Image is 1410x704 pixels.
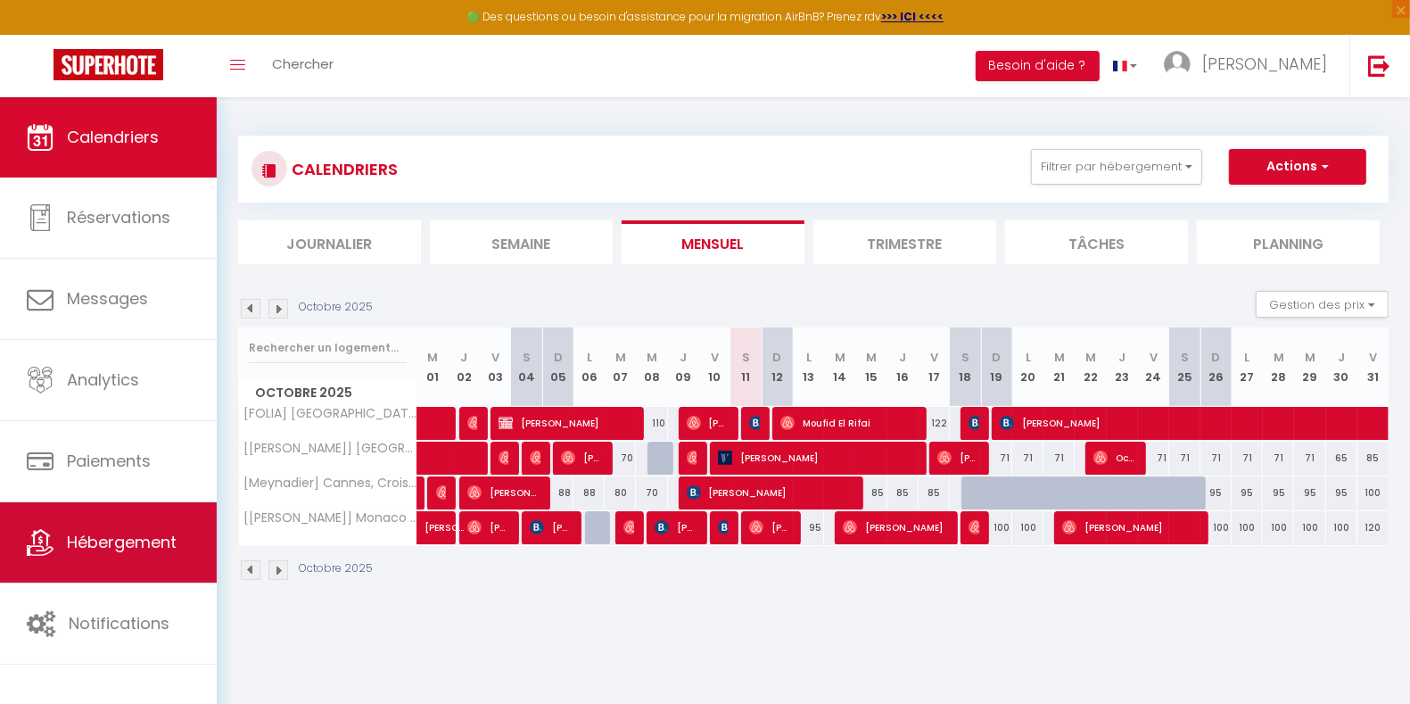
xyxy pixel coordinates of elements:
th: 30 [1326,327,1357,407]
button: Besoin d'aide ? [976,51,1100,81]
abbr: M [1305,349,1315,366]
div: 95 [1294,476,1325,509]
span: [PERSON_NAME] [467,406,478,440]
th: 05 [542,327,573,407]
div: 85 [1357,442,1389,475]
th: 06 [573,327,605,407]
div: 80 [605,476,636,509]
abbr: S [961,349,969,366]
div: 122 [919,407,950,440]
th: 25 [1169,327,1200,407]
span: Octobre 2025 [239,380,416,406]
span: [PERSON_NAME] [499,441,509,475]
th: 11 [730,327,762,407]
span: [[PERSON_NAME]] [GEOGRAPHIC_DATA], [GEOGRAPHIC_DATA] à 3 minutes - [GEOGRAPHIC_DATA][PERSON_NAME] [242,442,420,455]
th: 27 [1232,327,1263,407]
abbr: M [1085,349,1096,366]
span: [PERSON_NAME] [467,476,540,509]
span: Messages [67,287,148,310]
abbr: L [587,349,592,366]
abbr: M [647,349,657,366]
span: [PERSON_NAME] [749,406,760,440]
div: 100 [1294,511,1325,544]
div: 100 [1012,511,1043,544]
h3: CALENDRIERS [287,149,398,189]
span: Hébergement [67,531,177,553]
div: 100 [1357,476,1389,509]
img: Super Booking [54,49,163,80]
abbr: D [554,349,563,366]
span: [PERSON_NAME] [969,510,979,544]
div: 85 [887,476,919,509]
abbr: S [742,349,750,366]
span: Calendriers [67,126,159,148]
th: 14 [824,327,855,407]
span: [PERSON_NAME] [530,510,572,544]
li: Semaine [430,220,613,264]
abbr: L [1245,349,1250,366]
span: [PERSON_NAME] [561,441,603,475]
span: Labessca [PERSON_NAME] [687,441,697,475]
p: Octobre 2025 [299,299,373,316]
th: 04 [511,327,542,407]
span: Réservations [67,206,170,228]
abbr: M [1274,349,1284,366]
abbr: V [930,349,938,366]
th: 23 [1107,327,1138,407]
abbr: S [1181,349,1189,366]
abbr: V [711,349,719,366]
span: [PERSON_NAME] [969,406,979,440]
abbr: V [491,349,499,366]
div: 71 [1232,442,1263,475]
div: 100 [1232,511,1263,544]
div: 88 [573,476,605,509]
abbr: M [427,349,438,366]
th: 02 [449,327,480,407]
span: [PERSON_NAME] [718,441,916,475]
li: Mensuel [622,220,804,264]
span: [PERSON_NAME] [687,476,853,509]
abbr: D [993,349,1002,366]
div: 71 [1043,442,1075,475]
th: 21 [1043,327,1075,407]
span: [PERSON_NAME] [623,510,634,544]
a: >>> ICI <<<< [881,9,944,24]
th: 29 [1294,327,1325,407]
th: 03 [480,327,511,407]
div: 85 [855,476,886,509]
span: Paiements [67,450,151,472]
span: [PERSON_NAME] [749,510,791,544]
div: 70 [605,442,636,475]
li: Tâches [1005,220,1188,264]
span: [PERSON_NAME] [655,510,697,544]
th: 22 [1075,327,1106,407]
li: Trimestre [813,220,996,264]
div: 120 [1357,511,1389,544]
abbr: J [899,349,906,366]
div: 110 [636,407,667,440]
div: 95 [1326,476,1357,509]
div: 71 [1200,442,1232,475]
a: Chercher [259,35,347,97]
div: 85 [919,476,950,509]
input: Rechercher un logement... [249,332,407,364]
abbr: J [460,349,467,366]
th: 13 [793,327,824,407]
span: [PERSON_NAME] [530,441,540,475]
span: [PERSON_NAME] [425,501,466,535]
th: 18 [950,327,981,407]
img: logout [1368,54,1390,77]
abbr: V [1150,349,1158,366]
p: Octobre 2025 [299,560,373,577]
div: 71 [1138,442,1169,475]
span: Notifications [69,612,169,634]
th: 01 [417,327,449,407]
span: [PERSON_NAME] [1202,53,1327,75]
span: [PERSON_NAME] [937,441,979,475]
span: [PERSON_NAME] [843,510,947,544]
span: [[PERSON_NAME]] Monaco 300m, [PERSON_NAME], Résidence [242,511,420,525]
abbr: L [806,349,812,366]
button: Actions [1229,149,1366,185]
div: 88 [542,476,573,509]
abbr: M [1054,349,1065,366]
